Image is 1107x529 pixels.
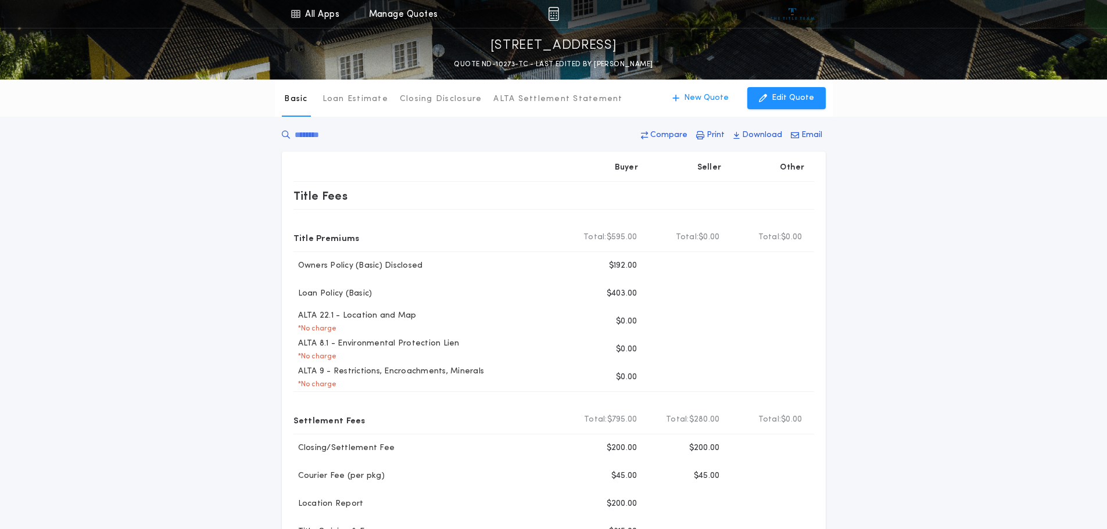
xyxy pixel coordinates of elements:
[490,37,617,55] p: [STREET_ADDRESS]
[607,442,637,454] p: $200.00
[707,129,725,141] p: Print
[284,93,307,105] p: Basic
[781,414,802,426] span: $0.00
[742,129,782,141] p: Download
[694,470,720,482] p: $45.00
[293,352,337,361] p: * No charge
[293,324,337,333] p: * No charge
[611,470,637,482] p: $45.00
[609,260,637,272] p: $192.00
[758,414,782,426] b: Total:
[493,93,622,105] p: ALTA Settlement Statement
[787,125,826,146] button: Email
[293,498,364,510] p: Location Report
[293,442,395,454] p: Closing/Settlement Fee
[293,288,372,300] p: Loan Policy (Basic)
[772,92,814,104] p: Edit Quote
[607,288,637,300] p: $403.00
[693,125,728,146] button: Print
[615,162,638,174] p: Buyer
[758,232,782,243] b: Total:
[698,232,719,243] span: $0.00
[607,498,637,510] p: $200.00
[637,125,691,146] button: Compare
[616,344,637,355] p: $0.00
[293,366,485,377] p: ALTA 9 - Restrictions, Encroachments, Minerals
[323,93,388,105] p: Loan Estimate
[780,162,804,174] p: Other
[697,162,722,174] p: Seller
[747,87,826,109] button: Edit Quote
[771,8,814,20] img: vs-icon
[689,442,720,454] p: $200.00
[548,7,559,21] img: img
[607,232,637,243] span: $595.00
[781,232,802,243] span: $0.00
[293,338,460,350] p: ALTA 8.1 - Environmental Protection Lien
[607,414,637,426] span: $795.00
[676,232,699,243] b: Total:
[584,414,607,426] b: Total:
[616,372,637,383] p: $0.00
[650,129,687,141] p: Compare
[684,92,729,104] p: New Quote
[293,260,423,272] p: Owners Policy (Basic) Disclosed
[454,59,653,70] p: QUOTE ND-10273-TC - LAST EDITED BY [PERSON_NAME]
[293,411,366,429] p: Settlement Fees
[583,232,607,243] b: Total:
[661,87,740,109] button: New Quote
[293,310,417,322] p: ALTA 22.1 - Location and Map
[293,228,360,247] p: Title Premiums
[293,470,385,482] p: Courier Fee (per pkg)
[689,414,720,426] span: $280.00
[616,316,637,328] p: $0.00
[400,93,482,105] p: Closing Disclosure
[730,125,786,146] button: Download
[666,414,689,426] b: Total:
[801,129,822,141] p: Email
[293,380,337,389] p: * No charge
[293,186,348,205] p: Title Fees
